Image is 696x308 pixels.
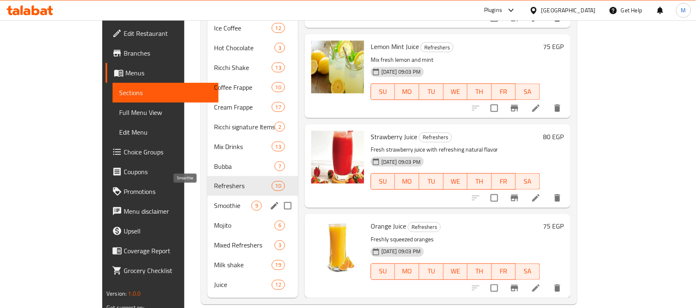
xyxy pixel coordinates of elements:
div: Refreshers [419,133,452,142]
span: Smoothie [214,201,252,211]
span: Edit Restaurant [124,28,212,38]
div: Ice Coffee12 [207,18,298,38]
div: Plugins [484,5,502,15]
button: Branch-specific-item [505,188,524,208]
span: Juice [214,280,272,290]
img: Orange Juice [311,221,364,273]
span: 3 [275,242,285,250]
span: Ricchi Shake [214,63,272,72]
a: Coverage Report [106,241,219,261]
div: items [272,63,285,72]
span: Refreshers [408,223,440,232]
a: Coupons [106,162,219,182]
img: Lemon Mint Juice [311,41,364,93]
a: Edit menu item [531,103,541,113]
span: 2 [275,123,285,131]
span: 1.0.0 [128,288,141,299]
div: Ricchi Shake13 [207,58,298,77]
span: WE [447,176,465,188]
button: SA [516,84,540,100]
div: Mojito6 [207,216,298,236]
a: Menus [106,63,219,83]
span: FR [495,86,513,98]
span: FR [495,176,513,188]
span: 17 [272,103,285,111]
span: FR [495,266,513,278]
div: items [275,122,285,132]
span: Coverage Report [124,246,212,256]
button: TH [468,84,492,100]
span: Promotions [124,187,212,196]
button: FR [492,84,516,100]
span: 12 [272,281,285,289]
span: Ricchi signature Items [214,122,275,132]
span: MO [398,176,416,188]
button: edit [268,200,281,212]
button: SU [371,264,395,280]
button: delete [548,278,567,298]
span: TH [471,266,489,278]
img: Strawberry Juice [311,131,364,184]
span: TH [471,176,489,188]
span: 9 [252,202,261,210]
p: Fresh strawberry juice with refreshing natural flavor [371,145,540,155]
span: Sections [119,88,212,98]
span: Cream Frappe [214,102,272,112]
span: TU [423,176,440,188]
span: Coupons [124,167,212,177]
a: Full Menu View [113,103,219,122]
span: Refreshers [419,133,451,142]
span: 3 [275,44,285,52]
span: Menus [125,68,212,78]
span: Mixed Refreshers [214,240,275,250]
div: items [272,23,285,33]
span: Select to update [486,189,503,207]
button: Branch-specific-item [505,98,524,118]
span: Refreshers [214,181,272,191]
span: Lemon Mint Juice [371,40,419,53]
span: MO [398,86,416,98]
button: TH [468,173,492,190]
span: TU [423,266,440,278]
a: Upsell [106,221,219,241]
div: Bubba [214,161,275,171]
a: Edit menu item [531,283,541,293]
span: 7 [275,163,285,170]
div: items [252,201,262,211]
div: Coffee Frappe [214,82,272,92]
div: Hot Chocolate3 [207,38,298,58]
a: Promotions [106,182,219,201]
div: items [275,240,285,250]
button: TU [419,173,444,190]
button: TU [419,84,444,100]
div: Ricchi signature Items2 [207,117,298,137]
span: Milk shake [214,260,272,270]
span: Menu disclaimer [124,206,212,216]
span: 10 [272,84,285,91]
a: Edit Restaurant [106,23,219,43]
button: FR [492,173,516,190]
span: SA [519,266,537,278]
span: SU [374,176,392,188]
span: 12 [272,24,285,32]
div: items [272,260,285,270]
span: SU [374,266,392,278]
p: Freshly squeezed oranges [371,235,540,245]
button: delete [548,188,567,208]
span: 13 [272,64,285,72]
div: Milk shake19 [207,255,298,275]
div: items [272,82,285,92]
span: Hot Chocolate [214,43,275,53]
button: WE [444,84,468,100]
div: Mix Drinks13 [207,137,298,156]
span: SU [374,86,392,98]
span: Strawberry Juice [371,131,417,143]
span: 19 [272,261,285,269]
